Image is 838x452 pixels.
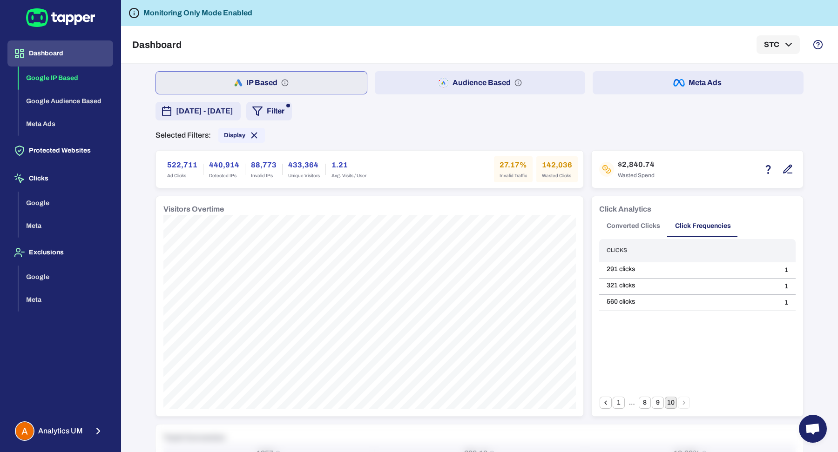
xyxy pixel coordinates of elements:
[668,215,738,237] button: Click Frequencies
[760,161,776,177] button: Estimation based on the quantity of invalid click x cost-per-click.
[7,418,113,445] button: Analytics UMAnalytics UM
[7,146,113,154] a: Protected Websites
[163,204,224,215] h6: Visitors Overtime
[7,40,113,66] button: Dashboard
[331,160,366,171] h6: 1.21
[607,265,770,273] div: 291 clicks
[777,262,796,278] td: 1
[224,132,245,139] span: Display
[777,278,796,294] td: 1
[639,397,651,409] button: Go to page 8
[7,239,113,266] button: Exclusions
[155,102,241,120] button: [DATE] - [DATE]
[288,173,320,179] span: Unique Visitors
[19,73,113,81] a: Google IP Based
[19,288,113,312] button: Meta
[514,79,522,86] svg: Audience based: Search, Display, Shopping, Video Performance Max, Demand Generation
[7,248,113,256] a: Exclusions
[167,173,197,179] span: Ad Clicks
[777,294,796,311] td: 1
[665,397,677,409] button: page 10
[19,96,113,104] a: Google Audience Based
[251,160,277,171] h6: 88,773
[799,415,827,443] a: Open chat
[19,120,113,127] a: Meta Ads
[19,221,113,229] a: Meta
[599,215,668,237] button: Converted Clicks
[607,281,770,290] div: 321 clicks
[542,160,572,171] h6: 142,036
[542,173,572,179] span: Wasted Clicks
[132,39,182,50] h5: Dashboard
[19,192,113,215] button: Google
[176,106,233,117] span: [DATE] - [DATE]
[167,160,197,171] h6: 522,711
[599,239,777,262] th: Clicks
[607,298,770,306] div: 560 clicks
[218,128,265,143] div: Display
[209,173,239,179] span: Detected IPs
[7,49,113,57] a: Dashboard
[7,166,113,192] button: Clicks
[19,66,113,90] button: Google IP Based
[19,214,113,238] button: Meta
[613,397,625,409] button: Go to page 1
[19,90,113,113] button: Google Audience Based
[626,399,638,407] div: …
[375,71,586,94] button: Audience Based
[19,198,113,206] a: Google
[251,173,277,179] span: Invalid IPs
[331,173,366,179] span: Avg. Visits / User
[19,266,113,289] button: Google
[155,71,367,94] button: IP Based
[618,172,655,179] span: Wasted Spend
[128,7,140,19] svg: Tapper is not blocking any fraudulent activity for this domain
[7,138,113,164] button: Protected Websites
[246,102,292,120] button: Filter
[19,272,113,280] a: Google
[593,71,804,94] button: Meta Ads
[288,160,320,171] h6: 433,364
[599,204,651,215] h6: Click Analytics
[599,397,690,409] nav: pagination navigation
[19,113,113,136] button: Meta Ads
[757,35,800,54] button: STC
[16,422,34,440] img: Analytics UM
[155,131,211,140] p: Selected Filters:
[500,160,527,171] h6: 27.17%
[209,160,239,171] h6: 440,914
[143,7,252,19] h6: Monitoring Only Mode Enabled
[600,397,612,409] button: Go to previous page
[38,426,83,436] span: Analytics UM
[618,159,655,170] h6: $2,840.74
[7,174,113,182] a: Clicks
[652,397,664,409] button: Go to page 9
[19,295,113,303] a: Meta
[281,79,289,86] svg: IP based: Search, Display, and Shopping.
[500,173,527,179] span: Invalid Traffic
